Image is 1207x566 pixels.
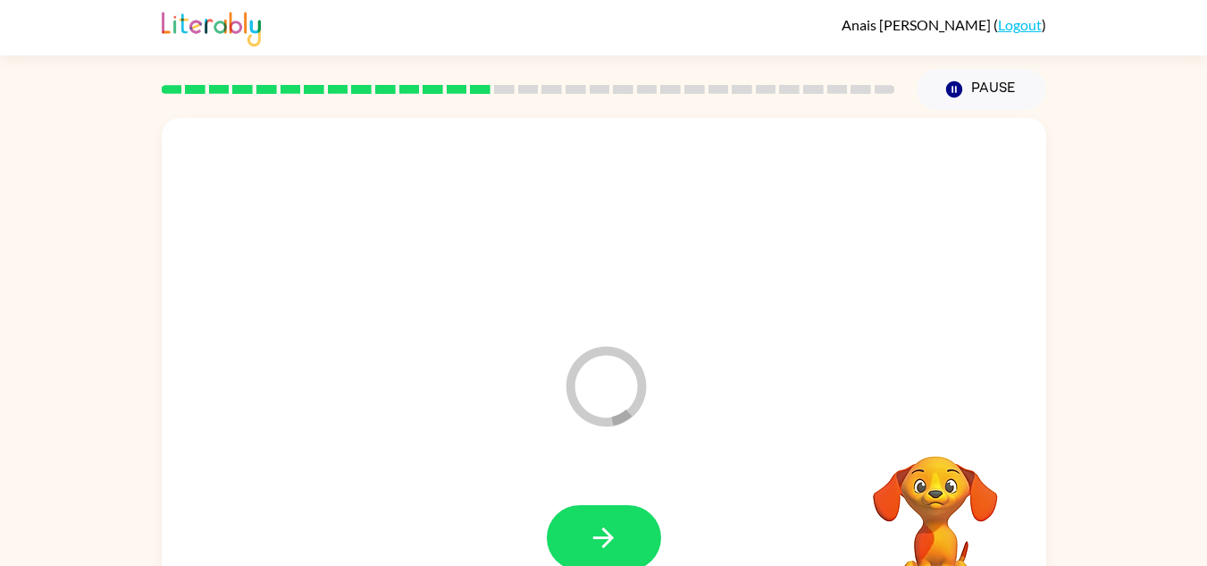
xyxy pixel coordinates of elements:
[162,7,261,46] img: Literably
[842,16,1046,33] div: ( )
[842,16,993,33] span: Anais [PERSON_NAME]
[998,16,1042,33] a: Logout
[917,69,1046,110] button: Pause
